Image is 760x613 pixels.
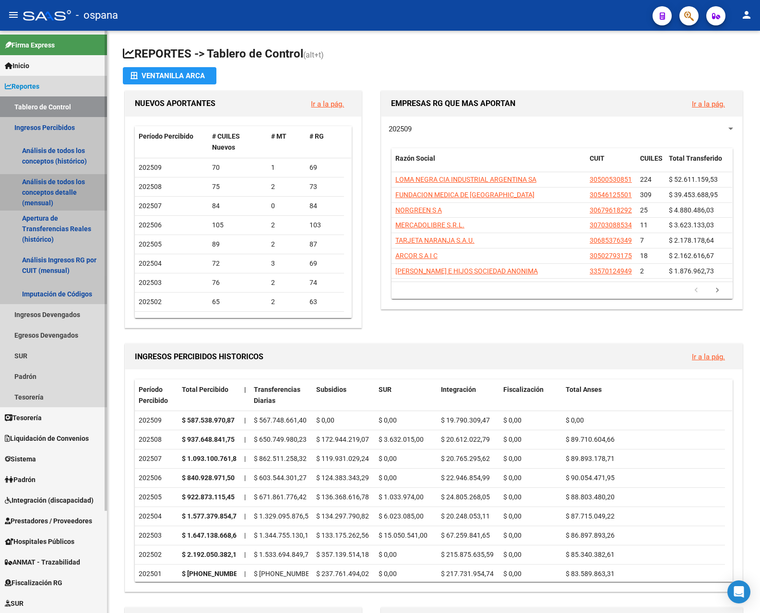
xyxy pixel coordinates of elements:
[139,453,174,464] div: 202507
[244,531,246,539] span: |
[135,352,263,361] span: INGRESOS PERCIBIDOS HISTORICOS
[316,531,369,539] span: $ 133.175.262,56
[139,183,162,190] span: 202508
[316,570,369,578] span: $ 237.761.494,02
[139,164,162,171] span: 202509
[391,99,515,108] span: EMPRESAS RG QUE MAS APORTAN
[636,148,665,180] datatable-header-cell: CUILES
[182,436,235,443] strong: $ 937.648.841,75
[395,236,475,244] span: TARJETA NARANJA S.A.U.
[178,379,240,411] datatable-header-cell: Total Percibido
[640,267,644,275] span: 2
[254,474,307,482] span: $ 603.544.301,27
[316,436,369,443] span: $ 172.944.219,07
[311,100,344,108] a: Ir a la pág.
[139,386,168,404] span: Período Percibido
[240,379,250,411] datatable-header-cell: |
[212,258,263,269] div: 72
[669,176,718,183] span: $ 52.611.159,53
[208,126,267,158] datatable-header-cell: # CUILES Nuevos
[212,296,263,307] div: 65
[182,455,240,462] strong: $ 1.093.100.761,89
[182,531,240,539] strong: $ 1.647.138.668,62
[182,551,240,558] strong: $ 2.192.050.382,16
[566,416,584,424] span: $ 0,00
[395,267,538,275] span: [PERSON_NAME] E HIJOS SOCIEDAD ANONIMA
[379,455,397,462] span: $ 0,00
[379,531,427,539] span: $ 15.050.541,00
[309,296,340,307] div: 63
[395,206,442,214] span: NORGREEN S A
[5,433,89,444] span: Liquidación de Convenios
[123,46,745,63] h1: REPORTES -> Tablero de Control
[139,472,174,483] div: 202506
[379,512,424,520] span: $ 6.023.085,00
[316,474,369,482] span: $ 124.383.343,29
[135,99,215,108] span: NUEVOS APORTANTES
[212,239,263,250] div: 89
[250,379,312,411] datatable-header-cell: Transferencias Diarias
[182,386,228,393] span: Total Percibido
[309,181,340,192] div: 73
[640,176,652,183] span: 224
[212,200,263,212] div: 84
[590,267,632,275] span: 33570124949
[379,570,397,578] span: $ 0,00
[503,386,544,393] span: Fiscalización
[640,221,648,229] span: 11
[244,436,246,443] span: |
[441,416,490,424] span: $ 19.790.309,47
[309,132,324,140] span: # RG
[182,474,235,482] strong: $ 840.928.971,50
[669,252,714,259] span: $ 2.162.616,67
[309,220,340,231] div: 103
[244,551,246,558] span: |
[727,580,750,603] div: Open Intercom Messenger
[640,236,644,244] span: 7
[309,162,340,173] div: 69
[503,493,522,501] span: $ 0,00
[503,416,522,424] span: $ 0,00
[5,536,74,547] span: Hospitales Públicos
[212,220,263,231] div: 105
[566,455,615,462] span: $ 89.893.178,71
[271,316,302,327] div: 9
[5,81,39,92] span: Reportes
[379,493,424,501] span: $ 1.033.974,00
[669,206,714,214] span: $ 4.880.486,03
[254,416,307,424] span: $ 567.748.661,40
[123,67,216,84] button: Ventanilla ARCA
[441,551,494,558] span: $ 215.875.635,59
[182,512,240,520] strong: $ 1.577.379.854,72
[254,531,312,539] span: $ 1.344.755.130,15
[566,493,615,501] span: $ 88.803.480,20
[5,413,42,423] span: Tesorería
[139,530,174,541] div: 202503
[503,570,522,578] span: $ 0,00
[135,379,178,411] datatable-header-cell: Período Percibido
[590,252,632,259] span: 30502793175
[316,416,334,424] span: $ 0,00
[139,221,162,229] span: 202506
[441,493,490,501] span: $ 24.805.268,05
[254,436,307,443] span: $ 650.749.980,23
[640,191,652,199] span: 309
[665,148,732,180] datatable-header-cell: Total Transferido
[244,493,246,501] span: |
[254,386,300,404] span: Transferencias Diarias
[254,570,325,578] span: $ [PHONE_NUMBER],37
[503,455,522,462] span: $ 0,00
[669,221,714,229] span: $ 3.623.133,03
[640,206,648,214] span: 25
[316,493,369,501] span: $ 136.368.616,78
[379,551,397,558] span: $ 0,00
[566,570,615,578] span: $ 83.589.863,31
[271,181,302,192] div: 2
[139,492,174,503] div: 202505
[562,379,725,411] datatable-header-cell: Total Anses
[741,9,752,21] mat-icon: person
[182,570,253,578] strong: $ [PHONE_NUMBER],44
[139,240,162,248] span: 202505
[5,557,80,567] span: ANMAT - Trazabilidad
[441,512,490,520] span: $ 20.248.053,11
